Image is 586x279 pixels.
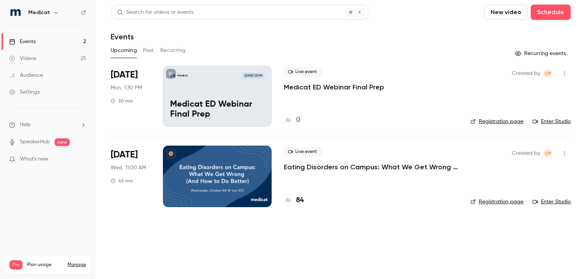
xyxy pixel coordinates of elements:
[284,147,322,156] span: Live event
[20,155,48,163] span: What's new
[533,118,571,125] a: Enter Studio
[296,115,300,125] h4: 0
[543,149,552,158] span: Claire Powell
[28,9,50,16] h6: Medicat
[111,32,134,41] h1: Events
[531,5,571,20] button: Schedule
[284,115,300,125] a: 0
[470,198,523,206] a: Registration page
[111,178,133,184] div: 45 min
[111,69,138,81] span: [DATE]
[543,69,552,78] span: Claire Powell
[470,118,523,125] a: Registration page
[111,44,137,57] button: Upcoming
[111,149,138,161] span: [DATE]
[9,55,36,62] div: Videos
[9,71,43,79] div: Audience
[160,44,186,57] button: Recurring
[533,198,571,206] a: Enter Studio
[9,88,40,96] div: Settings
[20,138,50,146] a: SpeakerHub
[117,8,193,16] div: Search for videos or events
[111,66,151,127] div: Oct 6 Mon, 3:30 PM (America/New York)
[111,164,146,172] span: Wed, 11:00 AM
[512,149,540,158] span: Created by
[545,149,551,158] span: CP
[27,262,63,268] span: Plan usage
[512,69,540,78] span: Created by
[9,121,86,129] li: help-dropdown-opener
[9,38,35,45] div: Events
[545,69,551,78] span: CP
[55,138,70,146] span: new
[143,44,154,57] button: Past
[163,66,272,127] a: Medicat ED Webinar Final PrepMedicat[DATE] 1:30 PMMedicat ED Webinar Final Prep
[242,73,264,78] span: [DATE] 1:30 PM
[111,146,151,207] div: Oct 8 Wed, 1:00 PM (America/New York)
[111,98,133,104] div: 30 min
[284,83,384,92] a: Medicat ED Webinar Final Prep
[10,6,22,19] img: Medicat
[284,162,458,172] a: Eating Disorders on Campus: What We Get Wrong (And How to Do Better)
[20,121,31,129] span: Help
[296,195,304,206] h4: 84
[68,262,86,268] a: Manage
[512,47,571,60] button: Recurring events
[284,67,322,76] span: Live event
[111,84,142,92] span: Mon, 1:30 PM
[484,5,528,20] button: New video
[77,156,86,163] iframe: Noticeable Trigger
[170,100,264,120] p: Medicat ED Webinar Final Prep
[10,260,23,269] span: Pro
[177,74,188,78] p: Medicat
[284,195,304,206] a: 84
